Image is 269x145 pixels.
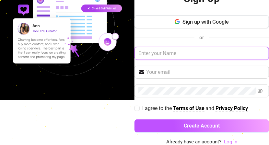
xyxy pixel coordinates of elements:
strong: Privacy Policy [216,105,248,111]
span: Sign up with Google [182,19,229,25]
input: Your email [146,68,265,76]
span: or [200,35,204,40]
a: Privacy Policy [216,105,248,112]
input: Enter your Name [134,47,269,60]
span: eye-invisible [258,88,263,94]
strong: Terms of Use [173,105,205,111]
button: Sign up with Google [134,15,269,28]
span: and [205,105,216,111]
span: I agree to the [142,105,173,111]
a: Terms of Use [173,105,205,112]
span: Create Account [184,123,220,129]
button: Create Account [134,119,269,132]
a: Log In [224,139,237,145]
